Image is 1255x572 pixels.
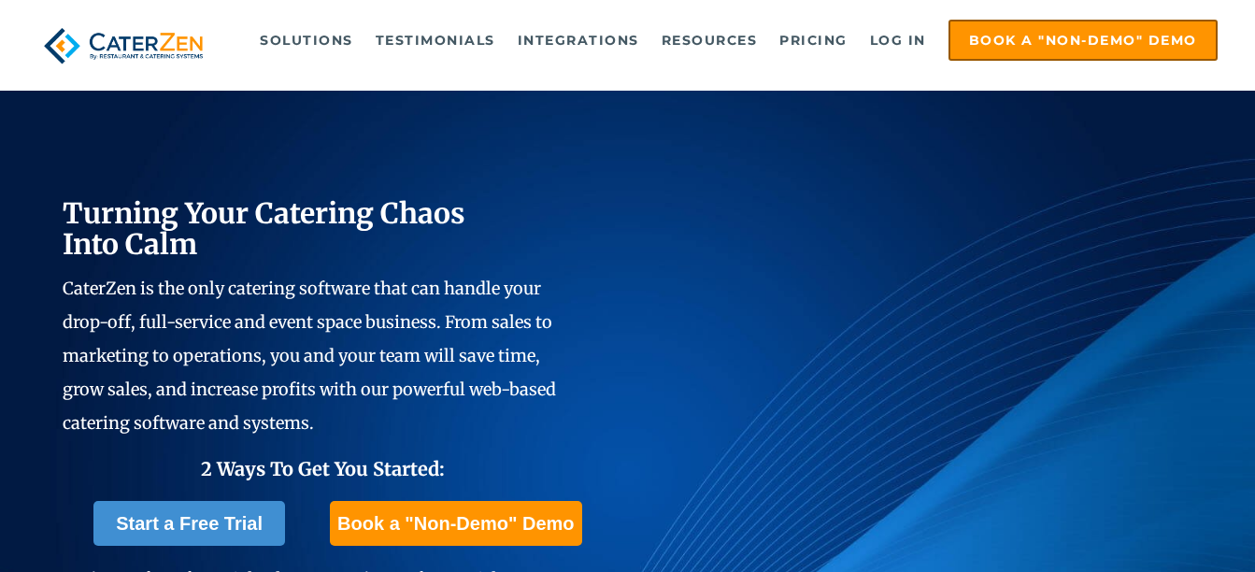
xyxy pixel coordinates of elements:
span: Turning Your Catering Chaos Into Calm [63,195,465,262]
a: Log in [861,21,935,59]
a: Resources [652,21,767,59]
a: Book a "Non-Demo" Demo [948,20,1218,61]
a: Pricing [770,21,857,59]
a: Integrations [508,21,649,59]
div: Navigation Menu [239,20,1218,61]
a: Solutions [250,21,363,59]
iframe: Help widget launcher [1089,499,1234,551]
a: Testimonials [366,21,505,59]
img: caterzen [37,20,208,72]
a: Book a "Non-Demo" Demo [330,501,581,546]
span: CaterZen is the only catering software that can handle your drop-off, full-service and event spac... [63,278,556,434]
span: 2 Ways To Get You Started: [201,457,445,480]
a: Start a Free Trial [93,501,285,546]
